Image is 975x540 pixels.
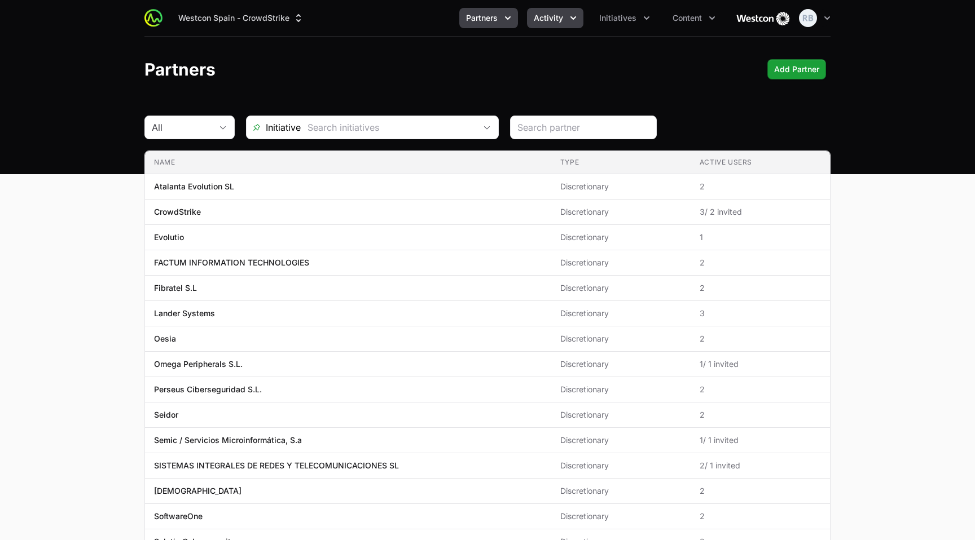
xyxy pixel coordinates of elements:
p: [DEMOGRAPHIC_DATA] [154,485,241,497]
span: Discretionary [560,384,682,395]
span: 2 [700,409,821,421]
input: Search partner [517,121,649,134]
span: Discretionary [560,409,682,421]
p: Omega Peripherals S.L. [154,358,243,370]
span: Discretionary [560,485,682,497]
span: Discretionary [560,282,682,294]
p: CrowdStrike [154,206,201,218]
p: Semic / Servicios Microinformática, S.a [154,435,302,446]
span: Discretionary [560,333,682,344]
span: 3 / 2 invited [700,206,821,218]
p: Fibratel S.L [154,282,197,294]
div: Activity menu [527,8,583,28]
span: 2 [700,511,821,522]
span: 2 [700,282,821,294]
div: Open [476,116,498,139]
th: Type [551,151,691,174]
span: 1 / 1 invited [700,435,821,446]
img: Westcon Spain [736,7,790,29]
th: Active Users [691,151,830,174]
span: 2 [700,485,821,497]
div: Content menu [666,8,722,28]
div: Supplier switch menu [172,8,311,28]
span: 2 [700,257,821,268]
span: Discretionary [560,257,682,268]
p: Lander Systems [154,308,215,319]
span: Partners [466,12,498,24]
h1: Partners [144,59,216,79]
span: 1 [700,232,821,243]
img: ActivitySource [144,9,162,27]
button: Content [666,8,722,28]
span: Discretionary [560,181,682,192]
button: Partners [459,8,518,28]
span: 2 [700,181,821,192]
span: Discretionary [560,206,682,218]
span: 2 [700,333,821,344]
span: 3 [700,308,821,319]
div: Partners menu [459,8,518,28]
p: Oesia [154,333,176,344]
span: 1 / 1 invited [700,358,821,370]
span: Discretionary [560,460,682,471]
p: Evolutio [154,232,184,243]
input: Search initiatives [301,116,476,139]
th: Name [145,151,551,174]
span: Activity [534,12,563,24]
span: Discretionary [560,435,682,446]
div: All [152,121,212,134]
span: Initiatives [599,12,636,24]
button: Westcon Spain - CrowdStrike [172,8,311,28]
div: Main navigation [162,8,722,28]
span: Initiative [247,121,301,134]
span: Discretionary [560,308,682,319]
button: Initiatives [592,8,657,28]
span: 2 / 1 invited [700,460,821,471]
p: Perseus Ciberseguridad S.L. [154,384,262,395]
p: Atalanta Evolution SL [154,181,234,192]
p: Seidor [154,409,178,421]
span: Add Partner [774,63,819,76]
p: SISTEMAS INTEGRALES DE REDES Y TELECOMUNICACIONES SL [154,460,399,471]
span: Discretionary [560,358,682,370]
span: Discretionary [560,232,682,243]
p: SoftwareOne [154,511,203,522]
div: Primary actions [767,59,826,79]
button: Add Partner [767,59,826,79]
span: Content [673,12,702,24]
div: Initiatives menu [592,8,657,28]
p: FACTUM INFORMATION TECHNOLOGIES [154,257,309,268]
button: All [145,116,234,139]
img: Raquel Bardaji [799,9,817,27]
span: Discretionary [560,511,682,522]
button: Activity [527,8,583,28]
span: 2 [700,384,821,395]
